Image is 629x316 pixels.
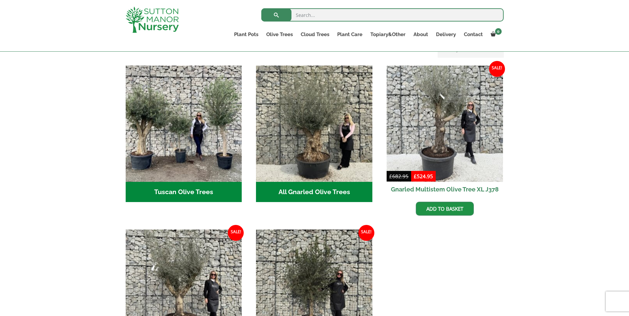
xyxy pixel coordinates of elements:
span: 0 [495,28,502,35]
a: Contact [460,30,487,39]
img: Gnarled Multistem Olive Tree XL J378 [387,66,503,182]
span: Sale! [228,225,244,241]
a: Olive Trees [262,30,297,39]
h2: Tuscan Olive Trees [126,182,242,202]
bdi: 682.95 [389,173,409,180]
span: Sale! [489,61,505,77]
img: All Gnarled Olive Trees [256,66,372,182]
a: Delivery [432,30,460,39]
a: Sale! Gnarled Multistem Olive Tree XL J378 [387,66,503,197]
a: Plant Pots [230,30,262,39]
img: logo [126,7,179,33]
bdi: 524.95 [414,173,433,180]
a: 0 [487,30,504,39]
a: Topiary&Other [366,30,409,39]
span: £ [414,173,417,180]
h2: Gnarled Multistem Olive Tree XL J378 [387,182,503,197]
img: Tuscan Olive Trees [126,66,242,182]
a: Cloud Trees [297,30,333,39]
h2: All Gnarled Olive Trees [256,182,372,202]
input: Search... [261,8,504,22]
span: £ [389,173,392,180]
a: About [409,30,432,39]
a: Add to basket: “Gnarled Multistem Olive Tree XL J378” [416,202,474,216]
a: Plant Care [333,30,366,39]
a: Visit product category Tuscan Olive Trees [126,66,242,202]
span: Sale! [358,225,374,241]
a: Visit product category All Gnarled Olive Trees [256,66,372,202]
